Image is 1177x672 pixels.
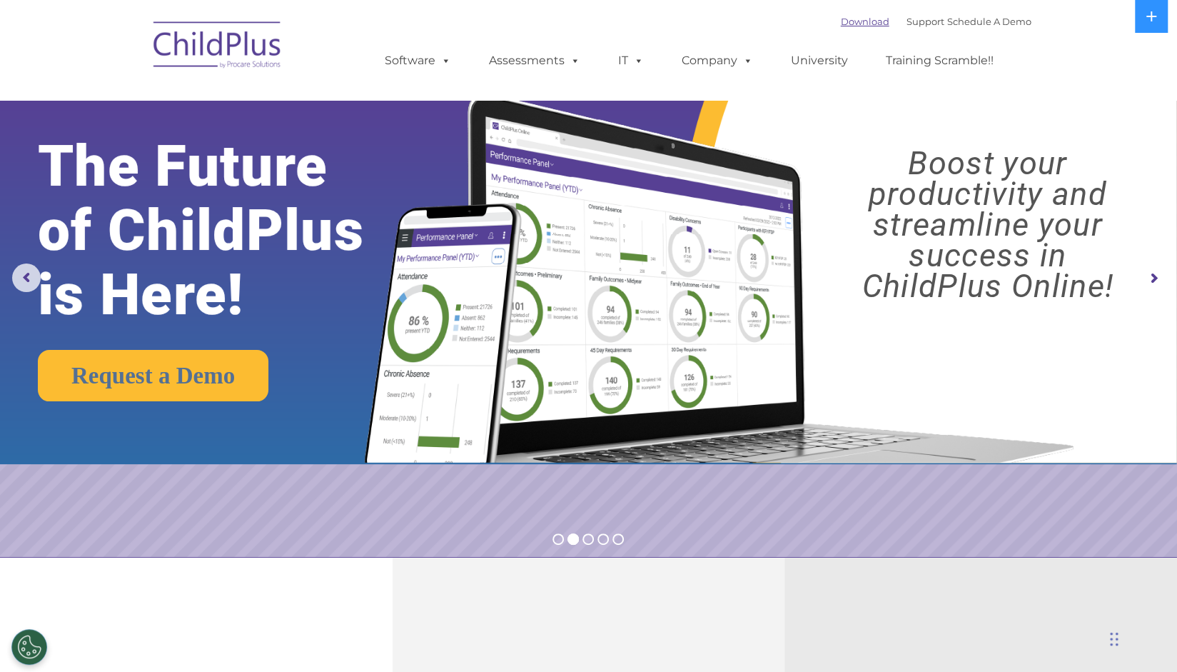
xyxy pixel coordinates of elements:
[38,134,414,327] rs-layer: The Future of ChildPlus is Here!
[813,148,1162,301] rs-layer: Boost your productivity and streamline your success in ChildPlus Online!
[604,46,658,75] a: IT
[198,153,259,164] span: Phone number
[475,46,595,75] a: Assessments
[370,46,465,75] a: Software
[1110,618,1118,661] div: Drag
[906,16,944,27] a: Support
[146,11,289,83] img: ChildPlus by Procare Solutions
[841,16,889,27] a: Download
[198,94,242,105] span: Last name
[947,16,1031,27] a: Schedule A Demo
[667,46,767,75] a: Company
[777,46,862,75] a: University
[944,518,1177,672] iframe: Chat Widget
[11,629,47,665] button: Cookies Settings
[872,46,1008,75] a: Training Scramble!!
[38,350,268,401] a: Request a Demo
[841,16,1031,27] font: |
